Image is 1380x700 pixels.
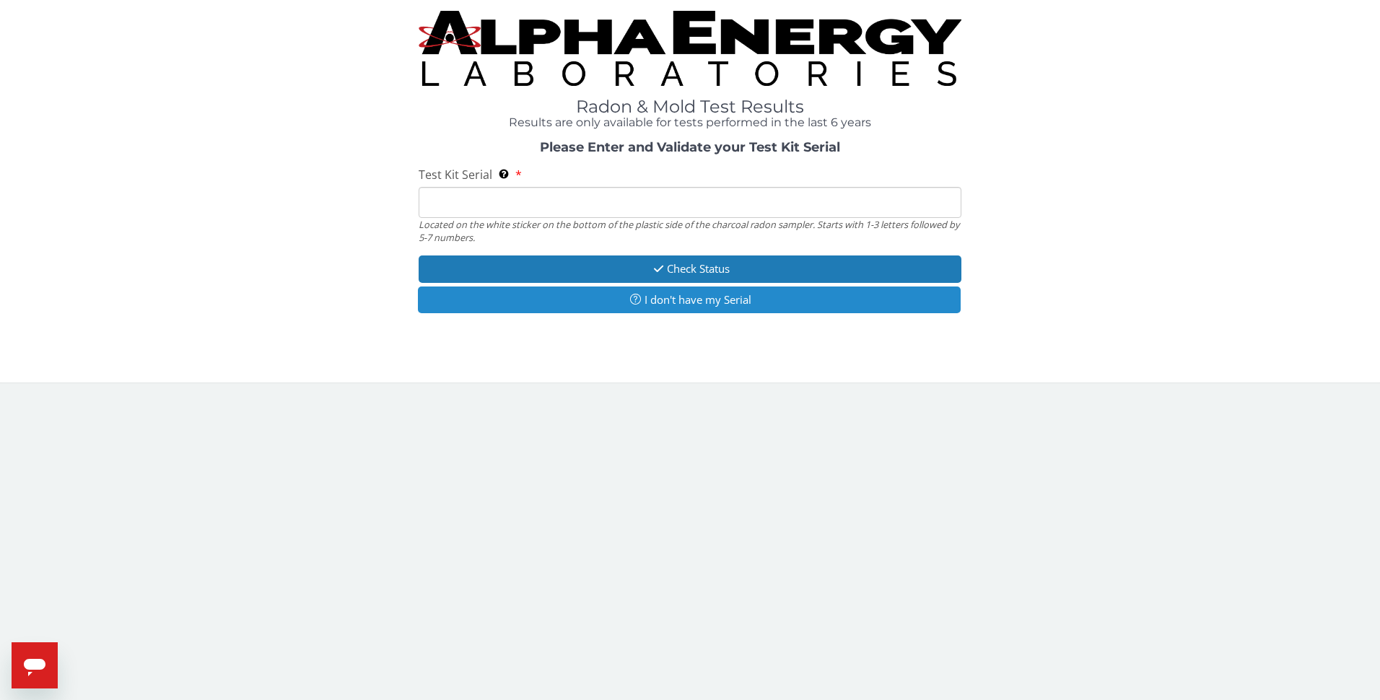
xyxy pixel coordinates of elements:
[419,218,962,245] div: Located on the white sticker on the bottom of the plastic side of the charcoal radon sampler. Sta...
[419,11,962,86] img: TightCrop.jpg
[540,139,840,155] strong: Please Enter and Validate your Test Kit Serial
[12,642,58,688] iframe: Button to launch messaging window
[419,97,962,116] h1: Radon & Mold Test Results
[419,116,962,129] h4: Results are only available for tests performed in the last 6 years
[419,167,492,183] span: Test Kit Serial
[418,286,961,313] button: I don't have my Serial
[419,255,962,282] button: Check Status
